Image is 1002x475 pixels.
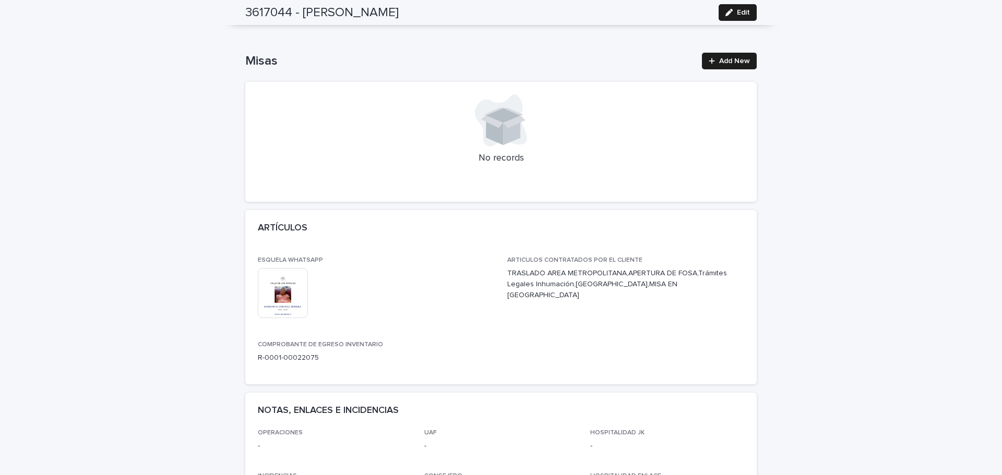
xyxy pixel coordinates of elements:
span: ESQUELA WHATSAPP [258,257,323,263]
p: TRASLADO AREA METROPOLITANA,APERTURA DE FOSA,Trámites Legales Inhumación,[GEOGRAPHIC_DATA],MISA E... [507,268,744,300]
a: Add New [702,53,757,69]
p: No records [258,153,744,164]
button: Edit [719,4,757,21]
h2: 3617044 - [PERSON_NAME] [245,5,399,20]
span: HOSPITALIDAD JK [590,430,645,436]
span: ARTICULOS CONTRATADOS POR EL CLIENTE [507,257,642,263]
h2: ARTÍCULOS [258,223,307,234]
span: COMPROBANTE DE EGRESO INVENTARIO [258,342,383,348]
span: Add New [719,57,750,65]
p: - [424,441,578,452]
p: R-0001-00022075 [258,352,495,363]
span: UAF [424,430,437,436]
span: Edit [737,9,750,16]
h1: Misas [245,54,696,69]
span: OPERACIONES [258,430,303,436]
p: - [258,441,412,452]
h2: NOTAS, ENLACES E INCIDENCIAS [258,405,399,417]
p: - [590,441,744,452]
